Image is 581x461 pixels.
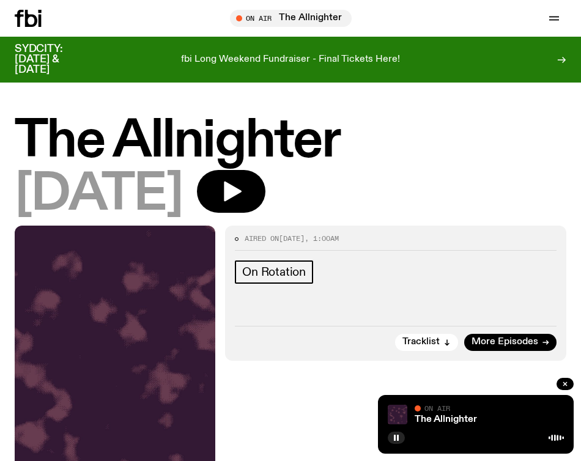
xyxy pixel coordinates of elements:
p: fbi Long Weekend Fundraiser - Final Tickets Here! [181,54,400,65]
span: [DATE] [279,234,305,243]
a: On Rotation [235,260,313,284]
span: On Air [424,404,450,412]
a: More Episodes [464,334,557,351]
h1: The Allnighter [15,117,566,166]
button: Tracklist [395,334,458,351]
span: Tracklist [402,337,440,347]
span: [DATE] [15,170,182,219]
span: , 1:00am [305,234,339,243]
span: Aired on [245,234,279,243]
span: More Episodes [472,337,538,347]
h3: SYDCITY: [DATE] & [DATE] [15,44,93,75]
button: On AirThe Allnighter [230,10,352,27]
a: The Allnighter [415,415,477,424]
span: On Rotation [242,265,306,279]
